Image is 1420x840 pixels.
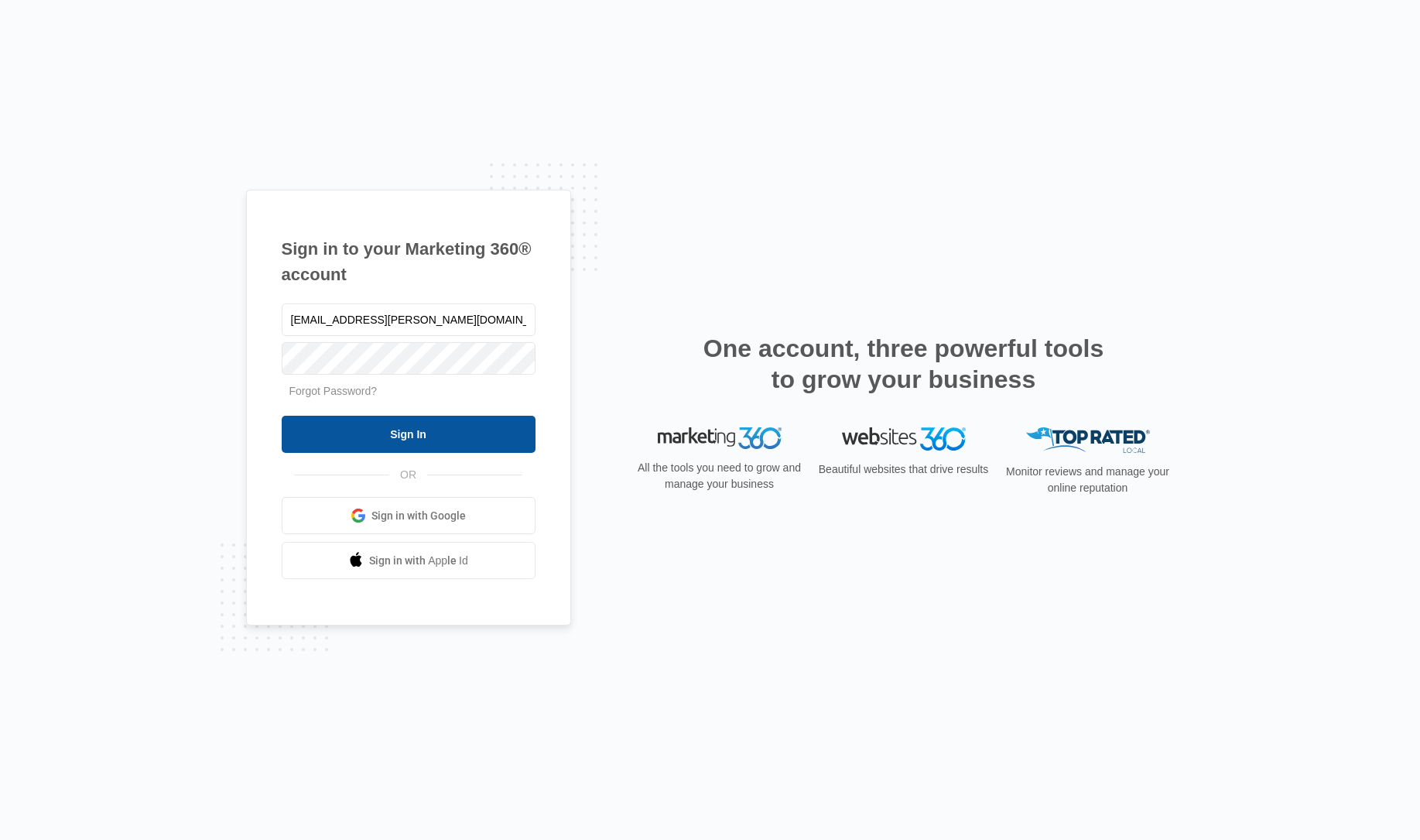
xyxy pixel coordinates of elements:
[633,460,806,492] p: All the tools you need to grow and manage your business
[842,427,966,450] img: Websites 360
[699,333,1109,395] h2: One account, three powerful tools to grow your business
[817,461,991,478] p: Beautiful websites that drive results
[1001,464,1175,496] p: Monitor reviews and manage your online reputation
[369,553,468,569] span: Sign in with Apple Id
[371,508,466,524] span: Sign in with Google
[282,497,535,534] a: Sign in with Google
[282,303,535,336] input: Email
[282,416,535,453] input: Sign In
[389,467,427,483] span: OR
[1026,427,1150,453] img: Top Rated Local
[282,236,535,287] h1: Sign in to your Marketing 360® account
[289,385,378,397] a: Forgot Password?
[658,427,782,449] img: Marketing 360
[282,542,535,579] a: Sign in with Apple Id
